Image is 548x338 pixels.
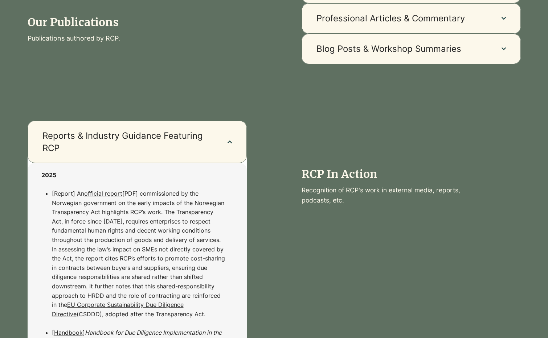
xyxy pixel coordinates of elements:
[302,34,521,64] button: Blog Posts & Workshop Summaries
[54,329,83,336] a: Handbook
[302,167,377,181] span: RCP In Action
[302,186,460,204] span: Recognition of RCP's work in external media, reports, podcasts, etc.
[41,171,56,179] span: 2025
[28,15,119,29] span: Our Publications
[42,130,213,154] span: Reports & Industry Guidance Featuring RCP
[28,33,247,44] p: Publications authored by RCP.
[28,121,247,163] button: Reports & Industry Guidance Featuring RCP
[302,3,521,34] button: Professional Articles & Commentary
[316,12,487,25] span: Professional Articles & Commentary
[84,190,122,197] a: official report
[316,43,487,55] span: Blog Posts & Workshop Summaries
[52,189,226,328] p: [Report] An [PDF] commissioned by the Norwegian government on the early impacts of the Norwegian ...
[52,301,184,318] a: EU Corporate Sustainability Due Diligence Directive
